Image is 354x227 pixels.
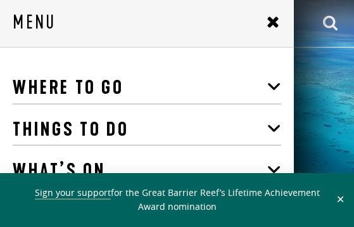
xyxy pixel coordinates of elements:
button: Close [333,194,348,205]
h3: Menu [13,13,56,32]
a: Where To Go [13,72,281,105]
a: Sign your support [35,186,111,200]
a: What’s On [13,155,281,188]
a: Things To Do [13,114,281,146]
span: for the Great Barrier Reef’s Lifetime Achievement Award nomination [35,186,320,213]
